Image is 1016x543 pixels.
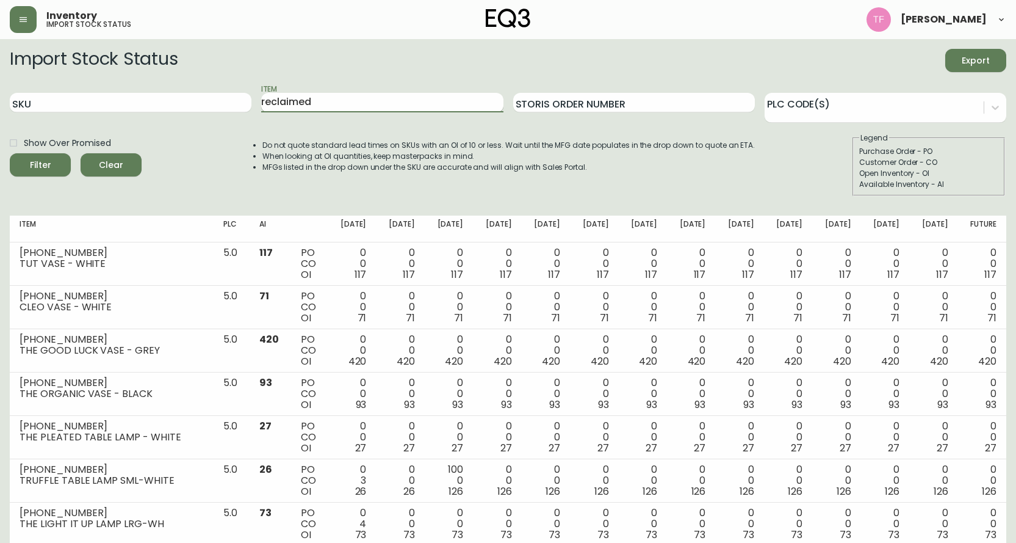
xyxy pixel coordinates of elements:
[888,441,899,455] span: 27
[214,373,249,416] td: 5.0
[337,377,366,410] div: 0 0
[984,268,996,282] span: 117
[645,268,657,282] span: 117
[743,441,754,455] span: 27
[691,484,706,498] span: 126
[531,247,560,280] div: 0 0
[20,377,204,388] div: [PHONE_NUMBER]
[386,291,414,324] div: 0 0
[20,519,204,530] div: THE LIGHT IT UP LAMP LRG-WH
[919,247,948,280] div: 0 0
[262,162,755,173] li: MFGs listed in the drop down under the SKU are accurate and will align with Sales Portal.
[890,311,899,325] span: 71
[483,247,511,280] div: 0 0
[694,441,705,455] span: 27
[985,398,996,412] span: 93
[259,376,272,390] span: 93
[978,354,996,368] span: 420
[639,354,657,368] span: 420
[688,354,706,368] span: 420
[10,153,71,177] button: Filter
[646,441,657,455] span: 27
[968,334,996,367] div: 0 0
[301,311,311,325] span: OI
[837,484,851,498] span: 126
[500,268,512,282] span: 117
[500,441,512,455] span: 27
[548,268,560,282] span: 117
[968,377,996,410] div: 0 0
[214,242,249,286] td: 5.0
[694,398,705,412] span: 93
[531,464,560,497] div: 0 0
[822,464,851,497] div: 0 0
[386,508,414,541] div: 0 0
[301,484,311,498] span: OI
[629,508,657,541] div: 0 0
[451,268,463,282] span: 117
[822,421,851,454] div: 0 0
[355,528,367,542] span: 73
[90,158,132,173] span: Clear
[404,398,415,412] span: 93
[987,311,996,325] span: 71
[259,506,272,520] span: 73
[549,398,560,412] span: 93
[871,247,899,280] div: 0 0
[425,216,473,242] th: [DATE]
[580,464,608,497] div: 0 0
[822,334,851,367] div: 0 0
[643,484,657,498] span: 126
[840,528,851,542] span: 73
[822,247,851,280] div: 0 0
[434,421,463,454] div: 0 0
[483,464,511,497] div: 0 0
[667,216,715,242] th: [DATE]
[301,377,318,410] div: PO CO
[500,528,512,542] span: 73
[20,508,204,519] div: [PHONE_NUMBER]
[397,354,415,368] span: 420
[629,247,657,280] div: 0 0
[968,421,996,454] div: 0 0
[20,291,204,302] div: [PHONE_NUMBER]
[358,311,367,325] span: 71
[859,168,998,179] div: Open Inventory - OI
[934,484,948,498] span: 126
[355,484,367,498] span: 26
[386,377,414,410] div: 0 0
[337,421,366,454] div: 0 0
[597,528,609,542] span: 73
[434,247,463,280] div: 0 0
[81,153,142,177] button: Clear
[434,377,463,410] div: 0 0
[774,291,802,324] div: 0 0
[214,329,249,373] td: 5.0
[958,216,1006,242] th: Future
[483,334,511,367] div: 0 0
[452,398,463,412] span: 93
[968,247,996,280] div: 0 0
[10,216,214,242] th: Item
[871,464,899,497] div: 0 0
[355,268,367,282] span: 117
[677,377,705,410] div: 0 0
[774,334,802,367] div: 0 0
[301,441,311,455] span: OI
[696,311,705,325] span: 71
[939,311,948,325] span: 71
[871,421,899,454] div: 0 0
[591,354,609,368] span: 420
[301,528,311,542] span: OI
[301,247,318,280] div: PO CO
[531,291,560,324] div: 0 0
[784,354,802,368] span: 420
[871,334,899,367] div: 0 0
[887,268,899,282] span: 117
[531,421,560,454] div: 0 0
[486,9,531,28] img: logo
[859,157,998,168] div: Customer Order - CO
[10,49,178,72] h2: Import Stock Status
[725,334,754,367] div: 0 0
[985,528,996,542] span: 73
